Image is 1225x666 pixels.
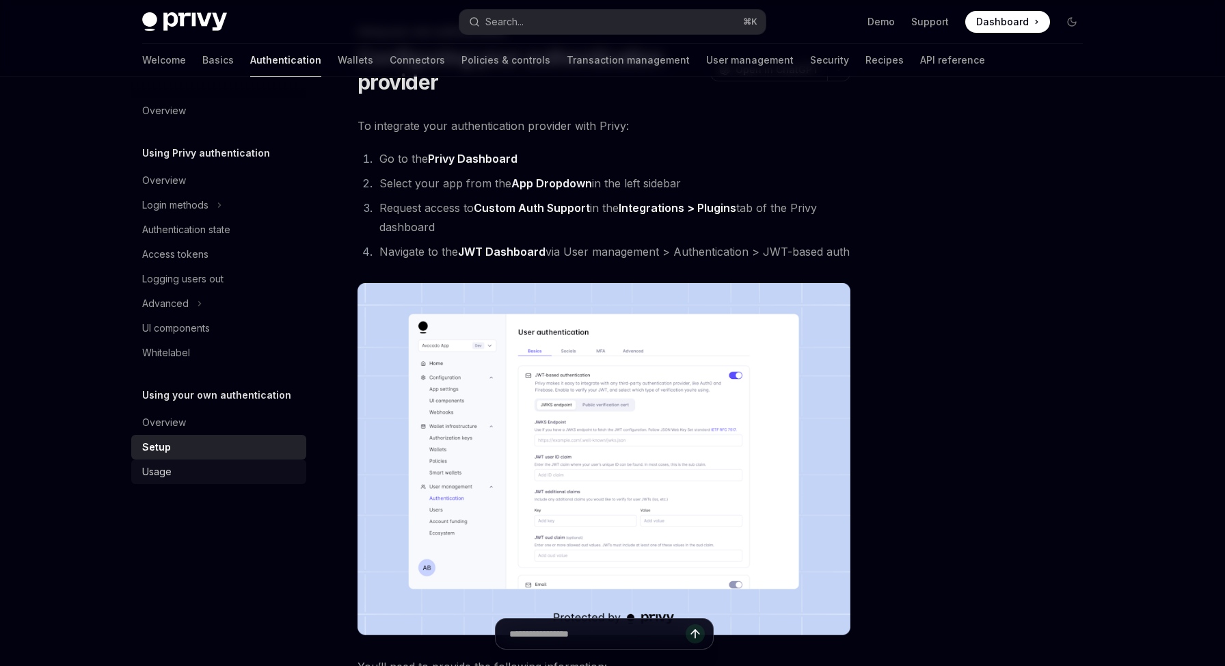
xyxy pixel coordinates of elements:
[867,15,895,29] a: Demo
[461,44,550,77] a: Policies & controls
[142,197,208,213] div: Login methods
[338,44,373,77] a: Wallets
[567,44,690,77] a: Transaction management
[142,320,210,336] div: UI components
[428,152,517,165] strong: Privy Dashboard
[131,267,306,291] a: Logging users out
[142,439,171,455] div: Setup
[375,174,850,193] li: Select your app from the in the left sidebar
[131,341,306,365] a: Whitelabel
[511,176,592,190] strong: App Dropdown
[142,414,186,431] div: Overview
[911,15,949,29] a: Support
[428,152,517,166] a: Privy Dashboard
[920,44,985,77] a: API reference
[358,116,850,135] span: To integrate your authentication provider with Privy:
[202,44,234,77] a: Basics
[458,245,546,259] a: JWT Dashboard
[250,44,321,77] a: Authentication
[131,217,306,242] a: Authentication state
[131,242,306,267] a: Access tokens
[142,271,224,287] div: Logging users out
[142,12,227,31] img: dark logo
[131,98,306,123] a: Overview
[810,44,849,77] a: Security
[965,11,1050,33] a: Dashboard
[743,16,757,27] span: ⌘ K
[459,10,766,34] button: Search...⌘K
[142,295,189,312] div: Advanced
[131,410,306,435] a: Overview
[131,459,306,484] a: Usage
[142,464,172,480] div: Usage
[1061,11,1083,33] button: Toggle dark mode
[390,44,445,77] a: Connectors
[358,283,850,635] img: JWT-based auth
[619,201,736,215] a: Integrations > Plugins
[375,242,850,261] li: Navigate to the via User management > Authentication > JWT-based auth
[686,624,705,643] button: Send message
[142,44,186,77] a: Welcome
[131,435,306,459] a: Setup
[474,201,590,215] strong: Custom Auth Support
[142,145,270,161] h5: Using Privy authentication
[976,15,1029,29] span: Dashboard
[142,172,186,189] div: Overview
[142,387,291,403] h5: Using your own authentication
[375,149,850,168] li: Go to the
[142,222,230,238] div: Authentication state
[485,14,524,30] div: Search...
[142,345,190,361] div: Whitelabel
[142,103,186,119] div: Overview
[131,168,306,193] a: Overview
[706,44,794,77] a: User management
[142,246,208,263] div: Access tokens
[131,316,306,341] a: UI components
[375,198,850,237] li: Request access to in the tab of the Privy dashboard
[865,44,904,77] a: Recipes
